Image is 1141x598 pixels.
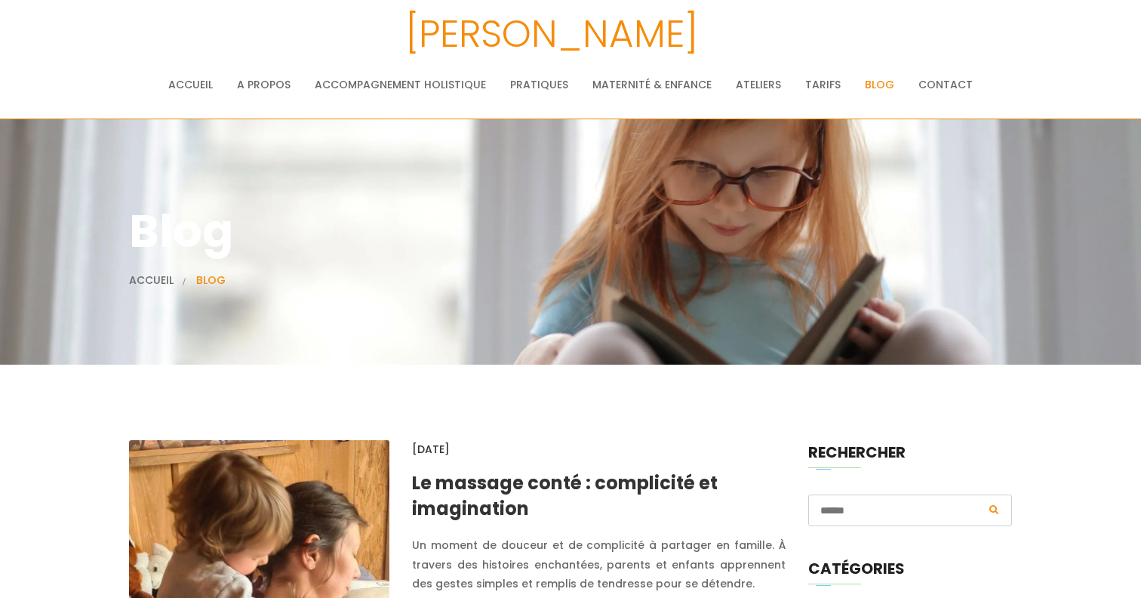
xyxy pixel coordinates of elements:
div: Un moment de douceur et de complicité à partager en famille. À travers des histoires enchantées, ... [412,536,786,593]
a: Accueil [129,273,174,288]
h3: catégories [808,556,1012,581]
a: Maternité & Enfance [592,69,712,100]
a: Contact [918,69,973,100]
h3: [PERSON_NAME] [42,4,1062,64]
a: Blog [865,69,894,100]
div: [DATE] [412,440,786,459]
li: Blog [196,271,226,289]
a: Ateliers [736,69,781,100]
a: Le massage conté : complicité et imagination [412,470,718,521]
a: Accueil [168,69,213,100]
h3: rechercher [808,440,1012,464]
a: Accompagnement holistique [315,69,486,100]
a: Tarifs [805,69,841,100]
a: A propos [237,69,291,100]
a: Pratiques [510,69,568,100]
h1: Blog [129,195,1012,267]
